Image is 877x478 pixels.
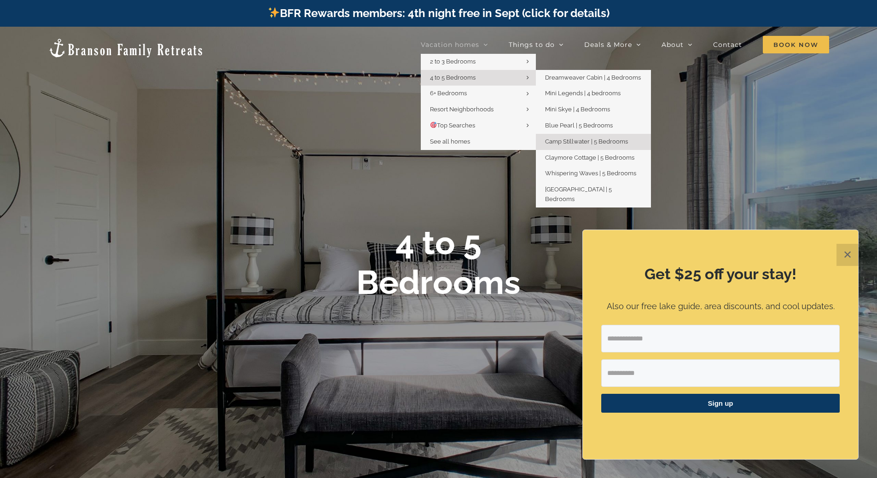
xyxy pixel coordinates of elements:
span: 2 to 3 Bedrooms [430,58,476,65]
span: Claymore Cottage | 5 Bedrooms [545,154,634,161]
a: 6+ Bedrooms [421,86,536,102]
span: Top Searches [430,122,475,129]
b: 4 to 5 Bedrooms [356,223,521,302]
span: About [662,41,684,48]
a: About [662,35,692,54]
input: Email Address [601,325,840,352]
button: Close [836,244,859,266]
span: Camp Stillwater | 5 Bedrooms [545,138,628,145]
span: Blue Pearl | 5 Bedrooms [545,122,613,129]
a: Camp Stillwater | 5 Bedrooms [536,134,651,150]
input: First Name [601,359,840,387]
a: 4 to 5 Bedrooms [421,70,536,86]
span: Whispering Waves | 5 Bedrooms [545,170,636,177]
a: Vacation homes [421,35,488,54]
img: Branson Family Retreats Logo [48,38,204,58]
a: 🎯Top Searches [421,118,536,134]
a: Whispering Waves | 5 Bedrooms [536,166,651,182]
a: Things to do [509,35,563,54]
a: Mini Skye | 4 Bedrooms [536,102,651,118]
h2: Get $25 off your stay! [601,264,840,285]
a: BFR Rewards members: 4th night free in Sept (click for details) [267,6,610,20]
p: Also our free lake guide, area discounts, and cool updates. [601,300,840,313]
a: Contact [713,35,742,54]
span: Resort Neighborhoods [430,106,494,113]
span: Mini Skye | 4 Bedrooms [545,106,610,113]
img: ✨ [268,7,279,18]
a: See all homes [421,134,536,150]
a: Book Now [763,35,829,54]
a: Claymore Cottage | 5 Bedrooms [536,150,651,166]
span: 6+ Bedrooms [430,90,467,97]
a: Dreamweaver Cabin | 4 Bedrooms [536,70,651,86]
span: Dreamweaver Cabin | 4 Bedrooms [545,74,641,81]
p: ​ [601,424,840,434]
span: Things to do [509,41,555,48]
span: Vacation homes [421,41,479,48]
a: [GEOGRAPHIC_DATA] | 5 Bedrooms [536,182,651,207]
span: Mini Legends | 4 bedrooms [545,90,621,97]
a: Resort Neighborhoods [421,102,536,118]
button: Sign up [601,394,840,413]
img: 🎯 [430,122,436,128]
a: 2 to 3 Bedrooms [421,54,536,70]
a: Mini Legends | 4 bedrooms [536,86,651,102]
span: Contact [713,41,742,48]
span: [GEOGRAPHIC_DATA] | 5 Bedrooms [545,186,612,202]
span: See all homes [430,138,470,145]
nav: Main Menu [421,35,829,54]
span: 4 to 5 Bedrooms [430,74,476,81]
span: Deals & More [584,41,632,48]
span: Book Now [763,36,829,53]
a: Blue Pearl | 5 Bedrooms [536,118,651,134]
a: Deals & More [584,35,641,54]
